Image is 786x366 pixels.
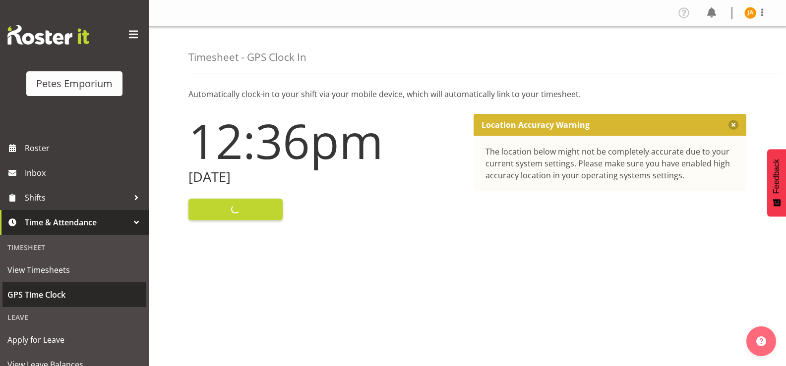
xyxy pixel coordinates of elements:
h4: Timesheet - GPS Clock In [188,52,306,63]
a: GPS Time Clock [2,282,146,307]
span: Apply for Leave [7,332,141,347]
span: View Timesheets [7,262,141,277]
h2: [DATE] [188,169,462,185]
img: help-xxl-2.png [756,336,766,346]
span: Shifts [25,190,129,205]
div: Petes Emporium [36,76,113,91]
h1: 12:36pm [188,114,462,167]
a: View Timesheets [2,258,146,282]
span: GPS Time Clock [7,287,141,302]
p: Automatically clock-in to your shift via your mobile device, which will automatically link to you... [188,88,746,100]
img: Rosterit website logo [7,25,89,45]
a: Apply for Leave [2,327,146,352]
span: Roster [25,141,144,156]
span: Inbox [25,165,144,180]
span: Feedback [772,159,781,194]
div: The location below might not be completely accurate due to your current system settings. Please m... [485,146,735,181]
div: Leave [2,307,146,327]
button: Feedback - Show survey [767,149,786,216]
div: Timesheet [2,237,146,258]
p: Location Accuracy Warning [482,120,590,130]
img: jeseryl-armstrong10788.jpg [744,7,756,19]
span: Time & Attendance [25,215,129,230]
button: Close message [728,120,738,130]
